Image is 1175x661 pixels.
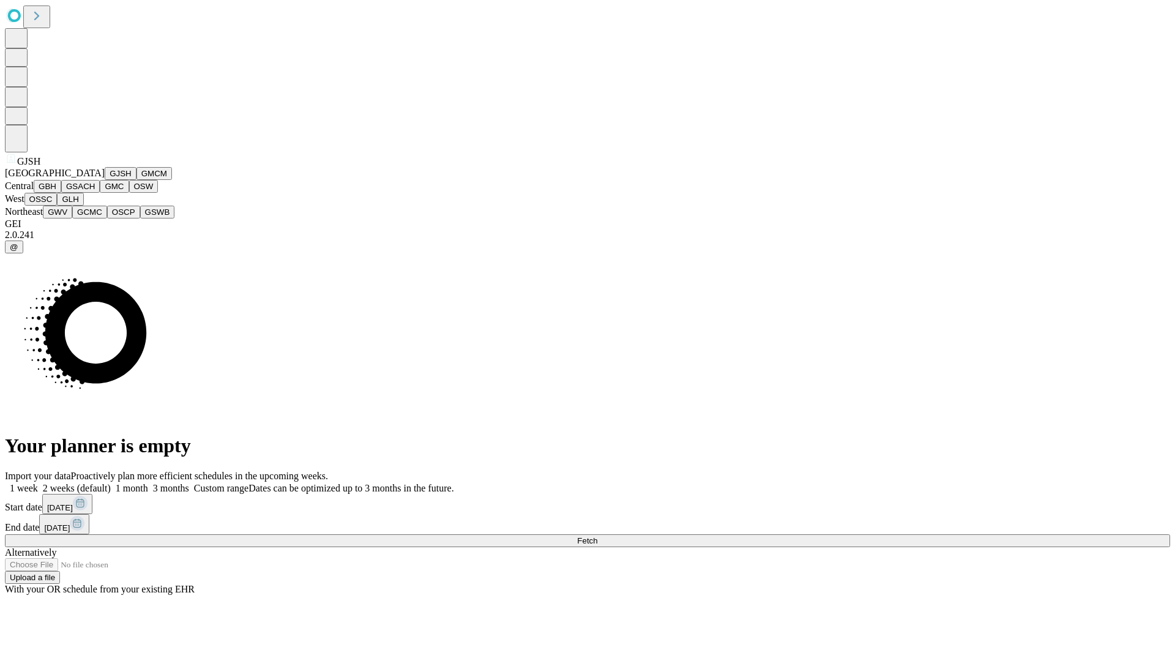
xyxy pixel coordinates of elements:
[248,483,453,493] span: Dates can be optimized up to 3 months in the future.
[10,242,18,252] span: @
[42,494,92,514] button: [DATE]
[5,435,1170,457] h1: Your planner is empty
[5,584,195,594] span: With your OR schedule from your existing EHR
[5,241,23,253] button: @
[39,514,89,534] button: [DATE]
[136,167,172,180] button: GMCM
[5,230,1170,241] div: 2.0.241
[71,471,328,481] span: Proactively plan more efficient schedules in the upcoming weeks.
[43,206,72,218] button: GWV
[5,494,1170,514] div: Start date
[72,206,107,218] button: GCMC
[10,483,38,493] span: 1 week
[57,193,83,206] button: GLH
[5,571,60,584] button: Upload a file
[5,181,34,191] span: Central
[5,514,1170,534] div: End date
[17,156,40,166] span: GJSH
[5,471,71,481] span: Import your data
[116,483,148,493] span: 1 month
[5,547,56,558] span: Alternatively
[61,180,100,193] button: GSACH
[24,193,58,206] button: OSSC
[5,534,1170,547] button: Fetch
[105,167,136,180] button: GJSH
[107,206,140,218] button: OSCP
[100,180,129,193] button: GMC
[129,180,159,193] button: OSW
[44,523,70,532] span: [DATE]
[43,483,111,493] span: 2 weeks (default)
[5,193,24,204] span: West
[140,206,175,218] button: GSWB
[577,536,597,545] span: Fetch
[5,218,1170,230] div: GEI
[5,206,43,217] span: Northeast
[5,168,105,178] span: [GEOGRAPHIC_DATA]
[194,483,248,493] span: Custom range
[47,503,73,512] span: [DATE]
[153,483,189,493] span: 3 months
[34,180,61,193] button: GBH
